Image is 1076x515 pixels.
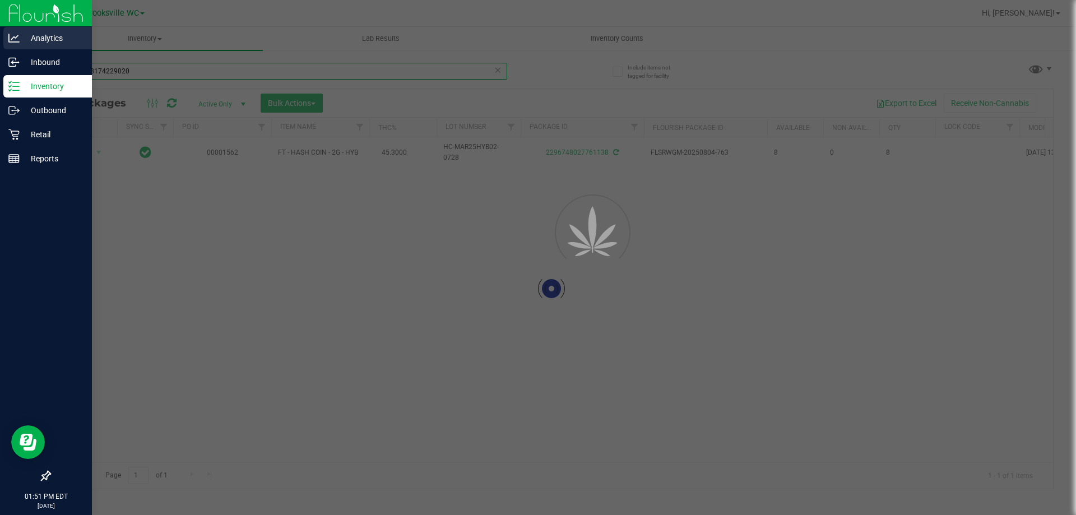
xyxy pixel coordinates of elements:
inline-svg: Inventory [8,81,20,92]
p: Retail [20,128,87,141]
p: Outbound [20,104,87,117]
inline-svg: Analytics [8,33,20,44]
p: [DATE] [5,502,87,510]
p: Analytics [20,31,87,45]
p: Reports [20,152,87,165]
p: Inbound [20,55,87,69]
inline-svg: Outbound [8,105,20,116]
p: 01:51 PM EDT [5,491,87,502]
iframe: Resource center [11,425,45,459]
inline-svg: Retail [8,129,20,140]
p: Inventory [20,80,87,93]
inline-svg: Inbound [8,57,20,68]
inline-svg: Reports [8,153,20,164]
